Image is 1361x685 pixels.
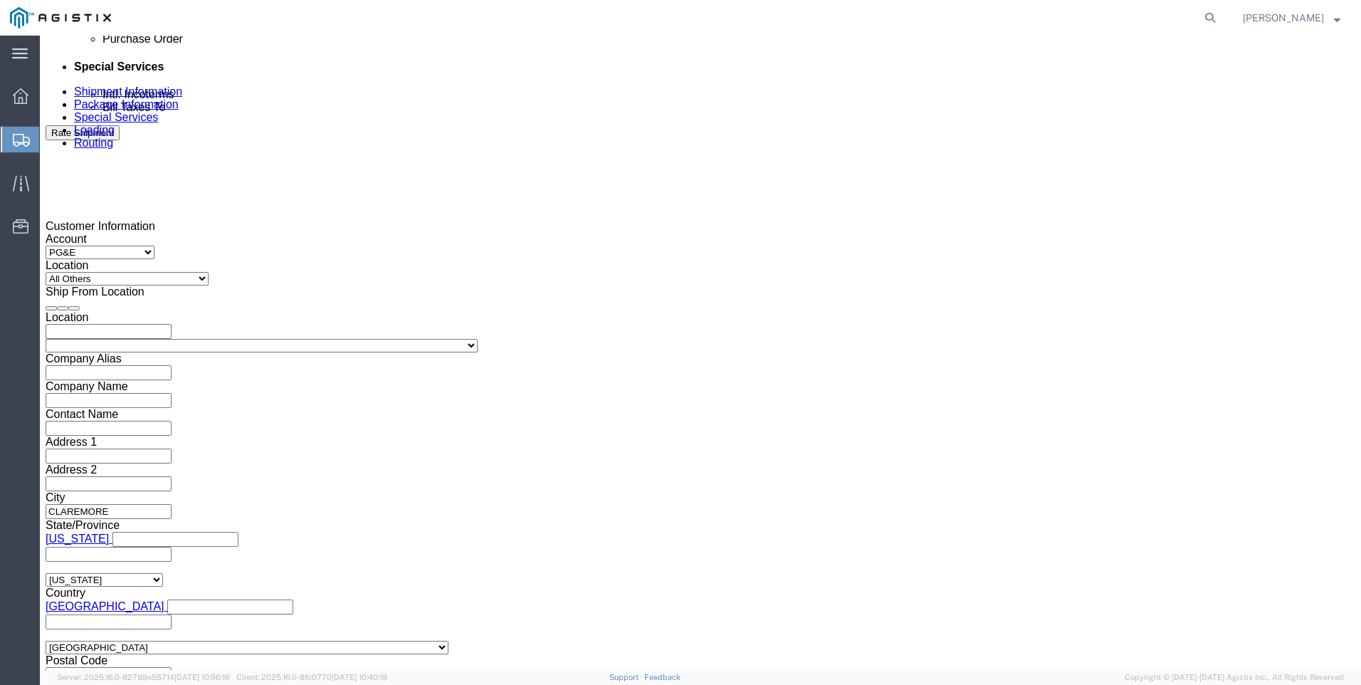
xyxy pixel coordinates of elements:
span: Client: 2025.16.0-8fc0770 [236,673,387,681]
span: [DATE] 10:56:16 [174,673,230,681]
span: Server: 2025.16.0-82789e55714 [57,673,230,681]
a: Feedback [644,673,680,681]
iframe: FS Legacy Container [40,36,1361,670]
img: logo [10,7,111,28]
span: JJ Bighorse [1243,10,1324,26]
span: Copyright © [DATE]-[DATE] Agistix Inc., All Rights Reserved [1125,671,1344,684]
button: [PERSON_NAME] [1242,9,1341,26]
span: [DATE] 10:40:19 [332,673,387,681]
a: Support [609,673,645,681]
